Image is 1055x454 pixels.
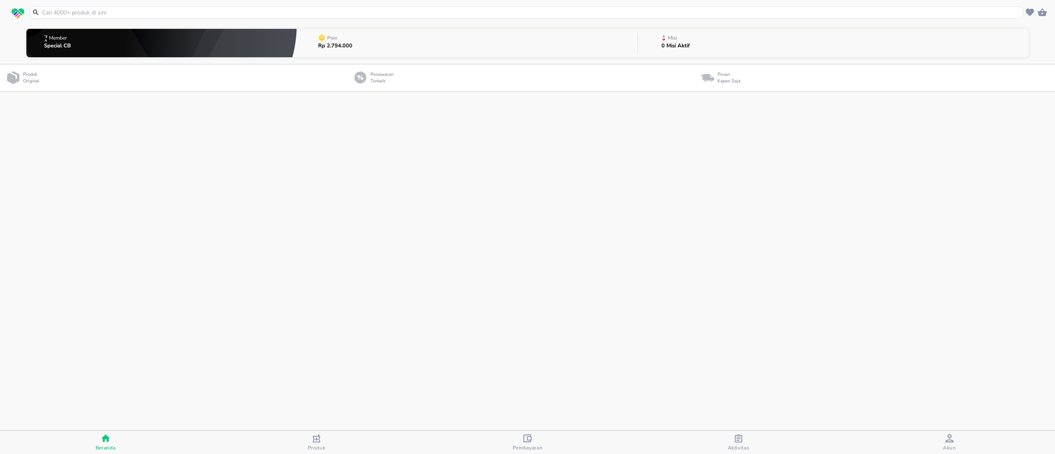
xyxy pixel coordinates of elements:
p: Penawaran Terbaik [370,71,397,85]
button: Pembayaran [422,431,633,454]
img: logo_swiperx_s.bd005f3b.svg [12,8,24,19]
p: Misi [668,35,677,40]
p: Rp 2.794.000 [318,43,352,49]
span: Produk [308,445,326,451]
p: Produk Original [23,71,42,85]
span: Akun [943,445,956,451]
p: 0 Misi Aktif [661,43,690,49]
span: Beranda [96,445,116,451]
p: Poin [327,35,338,40]
p: Pesan Kapan Saja [717,71,741,85]
button: Produk [211,431,422,454]
p: Special CB [44,43,71,49]
button: Akun [844,431,1055,454]
button: MemberSpecial CB [26,27,297,59]
button: Aktivitas [633,431,844,454]
button: PoinRp 2.794.000 [297,27,638,59]
p: Member [49,35,67,40]
input: Cari 4000+ produk di sini [41,8,1022,17]
span: Aktivitas [728,445,750,451]
span: Pembayaran [513,445,543,451]
button: Misi0 Misi Aktif [638,27,1029,59]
